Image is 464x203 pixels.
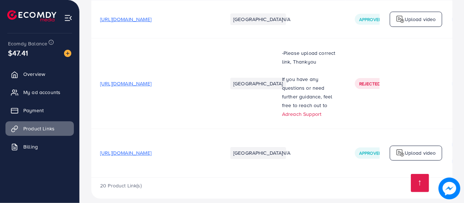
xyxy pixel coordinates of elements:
[5,85,74,100] a: My ad accounts
[230,13,286,25] li: [GEOGRAPHIC_DATA]
[7,10,56,21] img: logo
[100,80,151,87] span: [URL][DOMAIN_NAME]
[230,78,286,89] li: [GEOGRAPHIC_DATA]
[359,150,382,156] span: Approved
[100,149,151,157] span: [URL][DOMAIN_NAME]
[8,48,28,58] span: $47.41
[396,15,405,24] img: logo
[5,103,74,118] a: Payment
[5,67,74,81] a: Overview
[64,50,71,57] img: image
[100,182,142,189] span: 20 Product Link(s)
[359,16,382,23] span: Approved
[5,121,74,136] a: Product Links
[282,110,321,118] a: Adreach Support
[64,14,72,22] img: menu
[282,149,290,157] span: N/A
[405,15,436,24] p: Upload video
[230,147,286,159] li: [GEOGRAPHIC_DATA]
[100,16,151,23] span: [URL][DOMAIN_NAME]
[23,125,55,132] span: Product Links
[5,139,74,154] a: Billing
[23,143,38,150] span: Billing
[405,149,436,157] p: Upload video
[396,149,405,157] img: logo
[439,178,460,199] img: image
[23,107,44,114] span: Payment
[282,76,333,109] span: If you have any questions or need further guidance, feel free to reach out to
[8,40,47,47] span: Ecomdy Balance
[282,49,337,66] p: -Please upload correct link, Thankyou
[23,70,45,78] span: Overview
[282,16,290,23] span: N/A
[23,89,60,96] span: My ad accounts
[359,81,380,87] span: Rejected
